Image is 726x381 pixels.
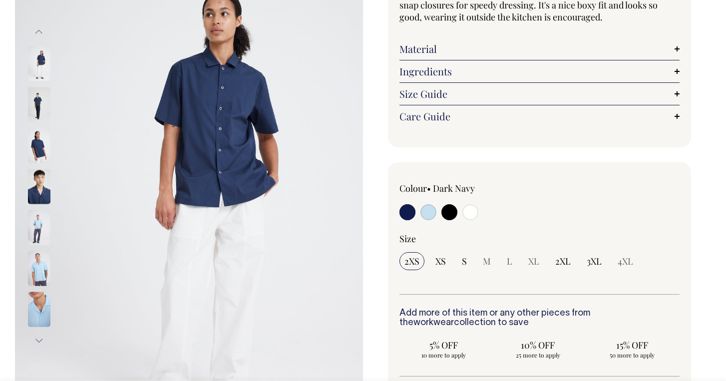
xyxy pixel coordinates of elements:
[399,65,680,77] a: Ingredients
[494,336,582,362] input: 10% OFF 25 more to apply
[399,309,680,329] h6: Add more of this item or any other pieces from the collection to save
[28,169,50,204] img: dark-navy
[404,339,483,351] span: 5% OFF
[435,255,446,267] span: XS
[404,255,419,267] span: 2XS
[618,255,633,267] span: 4XL
[399,110,680,122] a: Care Guide
[507,255,512,267] span: L
[28,251,50,286] img: true-blue
[478,252,496,270] input: M
[433,182,475,194] label: Dark Navy
[31,330,46,352] button: Next
[587,255,602,267] span: 3XL
[430,252,451,270] input: XS
[499,351,577,359] span: 25 more to apply
[528,255,539,267] span: XL
[462,255,467,267] span: S
[523,252,544,270] input: XL
[593,351,672,359] span: 50 more to apply
[499,339,577,351] span: 10% OFF
[550,252,576,270] input: 2XL
[582,252,607,270] input: 3XL
[28,292,50,327] img: true-blue
[483,255,491,267] span: M
[399,336,488,362] input: 5% OFF 10 more to apply
[502,252,517,270] input: L
[613,252,638,270] input: 4XL
[588,336,677,362] input: 15% OFF 50 more to apply
[427,182,431,194] span: •
[399,252,424,270] input: 2XS
[28,87,50,122] img: dark-navy
[399,43,680,55] a: Material
[28,46,50,81] img: dark-navy
[457,252,472,270] input: S
[399,182,511,194] div: Colour
[555,255,571,267] span: 2XL
[593,339,672,351] span: 15% OFF
[413,319,454,327] a: workwear
[404,351,483,359] span: 10 more to apply
[399,233,680,245] div: Size
[28,128,50,163] img: dark-navy
[28,210,50,245] img: true-blue
[399,88,680,100] a: Size Guide
[31,21,46,43] button: Previous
